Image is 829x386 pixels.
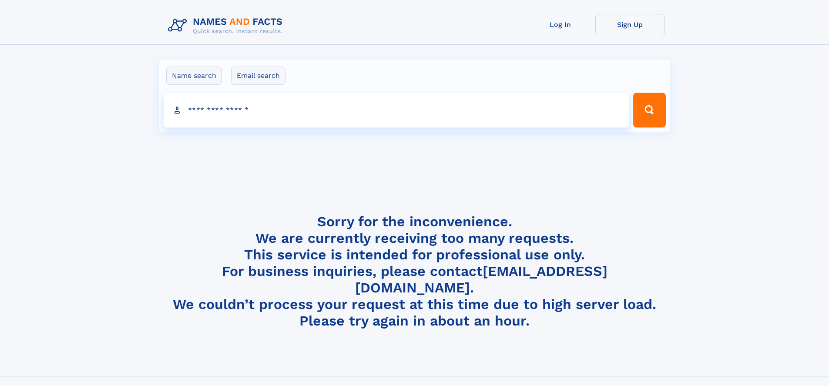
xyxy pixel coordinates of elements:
[166,67,222,85] label: Name search
[355,263,607,296] a: [EMAIL_ADDRESS][DOMAIN_NAME]
[164,93,630,128] input: search input
[164,213,665,329] h4: Sorry for the inconvenience. We are currently receiving too many requests. This service is intend...
[595,14,665,35] a: Sign Up
[633,93,665,128] button: Search Button
[231,67,285,85] label: Email search
[164,14,290,37] img: Logo Names and Facts
[526,14,595,35] a: Log In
